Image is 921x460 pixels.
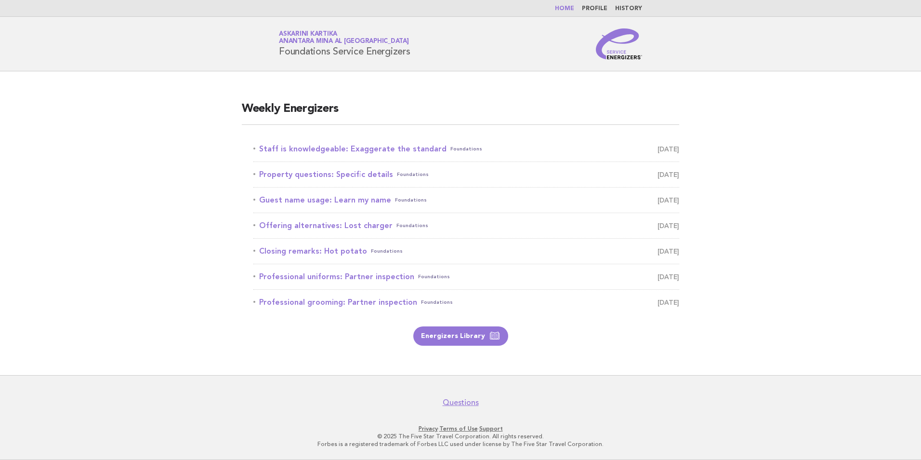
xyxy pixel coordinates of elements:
[253,219,679,232] a: Offering alternatives: Lost chargerFoundations [DATE]
[658,244,679,258] span: [DATE]
[582,6,607,12] a: Profile
[396,219,428,232] span: Foundations
[615,6,642,12] a: History
[450,142,482,156] span: Foundations
[253,142,679,156] a: Staff is knowledgeable: Exaggerate the standardFoundations [DATE]
[395,193,427,207] span: Foundations
[166,433,755,440] p: © 2025 The Five Star Travel Corporation. All rights reserved.
[421,296,453,309] span: Foundations
[443,398,479,407] a: Questions
[419,425,438,432] a: Privacy
[253,296,679,309] a: Professional grooming: Partner inspectionFoundations [DATE]
[418,270,450,284] span: Foundations
[658,142,679,156] span: [DATE]
[479,425,503,432] a: Support
[253,168,679,181] a: Property questions: Specific detailsFoundations [DATE]
[439,425,478,432] a: Terms of Use
[397,168,429,181] span: Foundations
[555,6,574,12] a: Home
[253,244,679,258] a: Closing remarks: Hot potatoFoundations [DATE]
[413,326,508,346] a: Energizers Library
[279,31,410,56] h1: Foundations Service Energizers
[658,296,679,309] span: [DATE]
[658,193,679,207] span: [DATE]
[242,101,679,125] h2: Weekly Energizers
[279,31,409,44] a: Askarini KartikaAnantara Mina al [GEOGRAPHIC_DATA]
[658,168,679,181] span: [DATE]
[166,440,755,448] p: Forbes is a registered trademark of Forbes LLC used under license by The Five Star Travel Corpora...
[658,219,679,232] span: [DATE]
[253,270,679,284] a: Professional uniforms: Partner inspectionFoundations [DATE]
[596,28,642,59] img: Service Energizers
[166,425,755,433] p: · ·
[253,193,679,207] a: Guest name usage: Learn my nameFoundations [DATE]
[279,39,409,45] span: Anantara Mina al [GEOGRAPHIC_DATA]
[658,270,679,284] span: [DATE]
[371,244,403,258] span: Foundations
